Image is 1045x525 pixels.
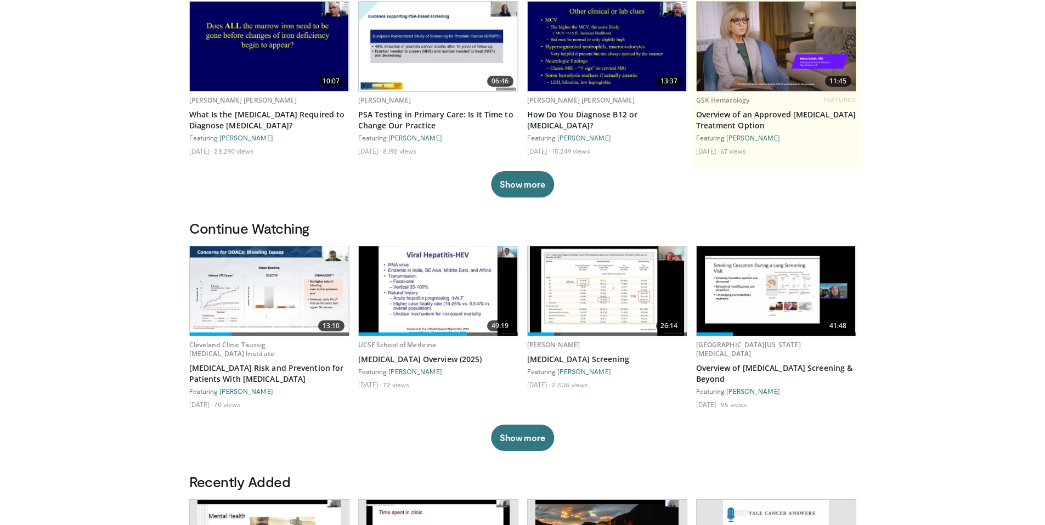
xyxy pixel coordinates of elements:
div: Featuring: [189,133,349,142]
li: 15,249 views [552,146,590,155]
a: GSK Hematology [696,95,750,105]
a: [MEDICAL_DATA] Risk and Prevention for Patients With [MEDICAL_DATA] [189,363,349,385]
a: 06:46 [359,2,518,91]
a: 26:14 [528,246,687,336]
a: [PERSON_NAME] [726,134,780,142]
li: [DATE] [358,146,382,155]
a: [PERSON_NAME] [PERSON_NAME] [189,95,297,105]
a: Overview of an Approved [MEDICAL_DATA] Treatment Option [696,109,856,131]
a: PSA Testing in Primary Care: Is It Time to Change Our Practice [358,109,518,131]
h3: Continue Watching [189,219,856,237]
a: [PERSON_NAME] [219,387,273,395]
div: Featuring: [358,367,518,376]
div: Featuring: [696,133,856,142]
a: 41:48 [697,246,856,336]
span: 10:07 [318,76,344,87]
span: 49:19 [487,320,513,331]
li: 95 views [721,400,747,409]
div: Featuring: [527,133,687,142]
span: 11:45 [825,76,851,87]
a: UCSF School of Medicine [358,340,437,349]
img: ea42436e-fcb2-4139-9393-55884e98787b.620x360_q85_upscale.jpg [359,246,518,336]
li: [DATE] [189,146,213,155]
img: 25bc0788-ed5b-48a2-ac9b-092ae74c53ed.620x360_q85_upscale.jpg [190,246,349,336]
span: 13:37 [656,76,682,87]
span: FEATURED [823,96,856,104]
a: 13:37 [528,2,687,91]
a: 13:10 [190,246,349,336]
a: [PERSON_NAME] [726,387,780,395]
a: What Is the [MEDICAL_DATA] Required to Diagnose [MEDICAL_DATA]? [189,109,349,131]
li: [DATE] [527,146,551,155]
li: 70 views [214,400,240,409]
span: 26:14 [656,320,682,331]
li: 8,192 views [383,146,416,155]
div: Featuring: [527,367,687,376]
li: 67 views [721,146,746,155]
img: 289b7379-e856-41f9-ab32-666443b165a2.png.620x360_q85_upscale.png [697,2,856,91]
img: 969231d3-b021-4170-ae52-82fb74b0a522.620x360_q85_upscale.jpg [359,2,518,91]
a: 10:07 [190,2,349,91]
div: Featuring: [189,387,349,396]
li: 72 views [383,380,409,389]
a: [GEOGRAPHIC_DATA][US_STATE][MEDICAL_DATA] [696,340,801,358]
li: [DATE] [696,146,720,155]
button: Show more [491,425,554,451]
a: [PERSON_NAME] [527,340,580,349]
li: [DATE] [527,380,551,389]
span: 13:10 [318,320,344,331]
button: Show more [491,171,554,197]
a: [PERSON_NAME] [219,134,273,142]
img: 172d2151-0bab-4046-8dbc-7c25e5ef1d9f.620x360_q85_upscale.jpg [528,2,687,91]
div: Featuring: [696,387,856,396]
li: [DATE] [696,400,720,409]
li: 2,538 views [552,380,588,389]
li: [DATE] [358,380,382,389]
a: 49:19 [359,246,518,336]
a: [PERSON_NAME] [388,368,442,375]
li: 28,290 views [214,146,253,155]
a: [MEDICAL_DATA] Screening [527,354,687,365]
a: [PERSON_NAME] [388,134,442,142]
a: [MEDICAL_DATA] Overview (2025) [358,354,518,365]
span: 06:46 [487,76,513,87]
a: Cleveland Clinic Taussig [MEDICAL_DATA] Institute [189,340,275,358]
img: 3e90dd18-24b6-4e48-8388-1b962631c192.620x360_q85_upscale.jpg [530,246,684,336]
div: Featuring: [358,133,518,142]
img: 15adaf35-b496-4260-9f93-ea8e29d3ece7.620x360_q85_upscale.jpg [190,2,349,91]
a: [PERSON_NAME] [358,95,411,105]
a: [PERSON_NAME] [557,134,611,142]
span: 41:48 [825,320,851,331]
a: 11:45 [697,2,856,91]
a: [PERSON_NAME] [557,368,611,375]
a: [PERSON_NAME] [PERSON_NAME] [527,95,635,105]
a: How Do You Diagnose B12 or [MEDICAL_DATA]? [527,109,687,131]
a: Overview of [MEDICAL_DATA] Screening & Beyond [696,363,856,385]
li: [DATE] [189,400,213,409]
img: 05c378c2-c4b5-49a3-99f5-8759b778a2a7.620x360_q85_upscale.jpg [697,246,856,336]
h3: Recently Added [189,473,856,490]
